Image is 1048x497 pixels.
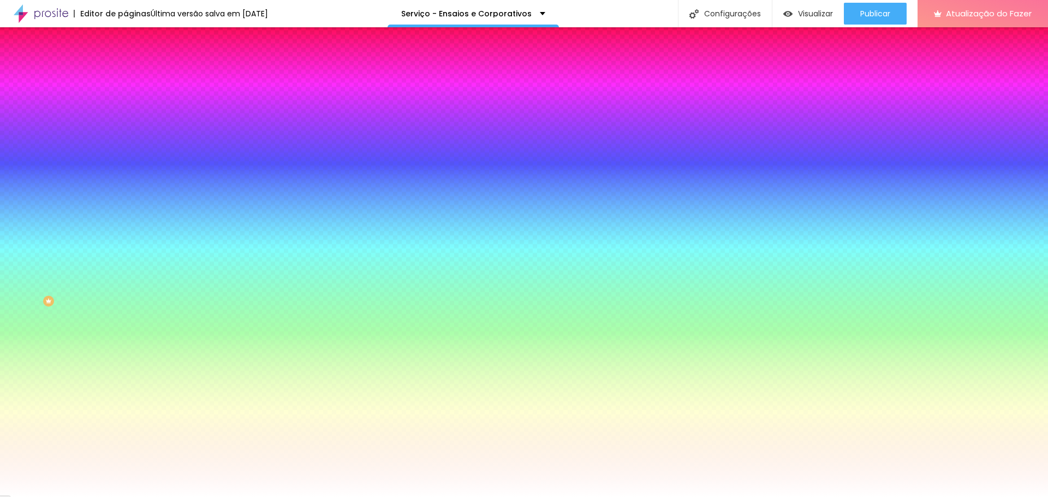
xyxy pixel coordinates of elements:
[80,8,151,19] font: Editor de páginas
[704,8,761,19] font: Configurações
[689,9,699,19] img: Ícone
[151,8,268,19] font: Última versão salva em [DATE]
[844,3,907,25] button: Publicar
[783,9,793,19] img: view-1.svg
[772,3,844,25] button: Visualizar
[401,8,532,19] font: Serviço - Ensaios e Corporativos
[860,8,890,19] font: Publicar
[798,8,833,19] font: Visualizar
[946,8,1032,19] font: Atualização do Fazer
